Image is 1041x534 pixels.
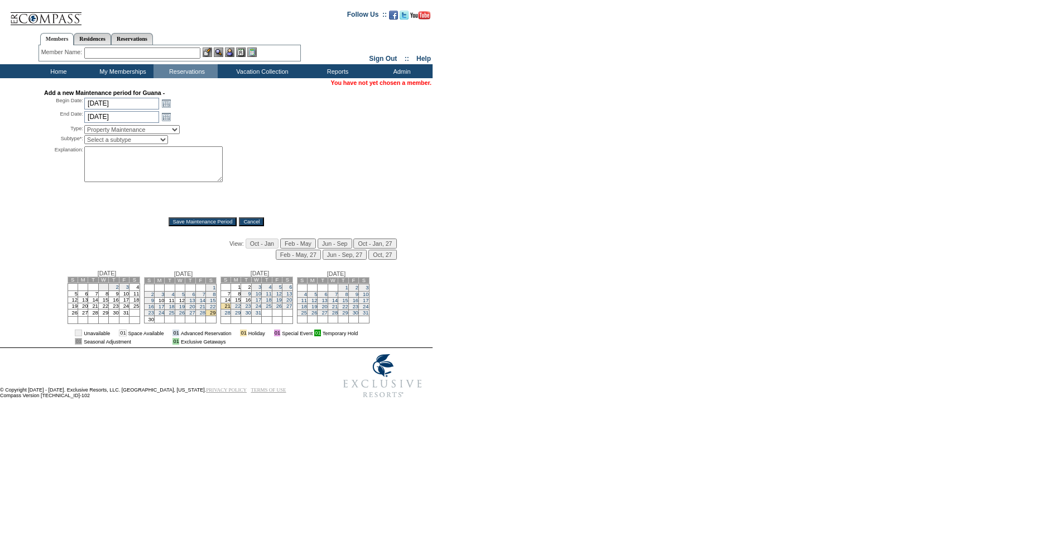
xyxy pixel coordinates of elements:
[98,303,108,309] td: 22
[256,310,261,316] a: 31
[235,303,241,309] a: 22
[247,47,257,57] img: b_calculator.gif
[172,330,179,336] td: 01
[200,310,205,316] a: 28
[84,330,110,336] td: Unavailable
[272,277,282,283] td: F
[75,330,82,336] td: 01
[297,278,307,284] td: S
[345,285,348,290] a: 1
[203,47,212,57] img: b_edit.gif
[389,14,398,21] a: Become our fan on Facebook
[332,298,338,303] a: 14
[363,298,368,303] a: 17
[363,304,368,309] a: 24
[148,304,154,309] a: 16
[88,297,98,303] td: 14
[353,310,358,316] a: 30
[251,277,261,283] td: W
[405,55,409,63] span: ::
[267,330,272,336] img: i.gif
[245,310,251,316] a: 30
[189,304,195,309] a: 20
[356,292,358,297] a: 9
[144,278,154,284] td: S
[172,292,175,297] a: 4
[366,285,368,290] a: 3
[342,298,348,303] a: 15
[323,330,358,336] td: Temporary Hold
[266,303,271,309] a: 25
[229,240,244,247] span: View:
[318,278,328,284] td: T
[192,292,195,297] a: 6
[363,310,368,316] a: 31
[328,278,338,284] td: W
[88,291,98,297] td: 7
[342,310,348,316] a: 29
[169,217,237,226] input: Save Maintenance Period
[159,310,164,316] a: 24
[369,55,397,63] a: Sign Out
[338,278,348,284] td: T
[68,309,78,317] td: 26
[353,239,396,249] input: Oct - Jan, 27
[286,291,292,297] a: 13
[129,277,140,283] td: S
[119,303,129,309] td: 24
[179,304,185,309] a: 19
[128,330,164,336] td: Space Available
[231,297,241,303] td: 15
[200,298,205,303] a: 14
[348,278,358,284] td: F
[416,55,431,63] a: Help
[78,291,88,297] td: 6
[165,298,175,304] td: 11
[225,310,231,316] a: 28
[154,278,164,284] td: M
[282,277,292,283] td: S
[345,292,348,297] a: 8
[327,270,346,277] span: [DATE]
[213,285,215,290] a: 1
[44,135,83,144] div: Subtype*:
[185,278,195,284] td: T
[84,338,164,345] td: Seasonal Adjustment
[225,47,234,57] img: Impersonate
[119,277,129,283] td: F
[246,239,279,249] input: Oct - Jan
[410,11,430,20] img: Subscribe to our YouTube Channel
[220,303,231,309] td: 21
[154,298,164,304] td: 10
[175,298,185,304] td: 12
[256,303,261,309] a: 24
[9,3,82,26] img: Compass Home
[88,303,98,309] td: 21
[88,309,98,317] td: 28
[111,33,153,45] a: Reservations
[279,284,282,290] a: 5
[109,277,119,283] td: T
[144,316,154,323] td: 30
[218,64,304,78] td: Vacation Collection
[44,146,83,209] div: Explanation:
[195,278,205,284] td: F
[266,291,271,297] a: 11
[233,330,238,336] img: i.gif
[239,217,264,226] input: Cancel
[368,250,396,260] input: Oct, 27
[311,304,317,309] a: 19
[301,298,307,303] a: 11
[68,303,78,309] td: 19
[276,297,282,303] a: 19
[214,47,223,57] img: View
[98,277,108,283] td: W
[75,338,82,345] td: 01
[240,330,246,336] td: 01
[274,330,280,336] td: 01
[151,298,154,303] a: 9
[389,11,398,20] img: Become our fan on Facebook
[78,297,88,303] td: 13
[276,303,282,309] a: 26
[268,284,271,290] a: 4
